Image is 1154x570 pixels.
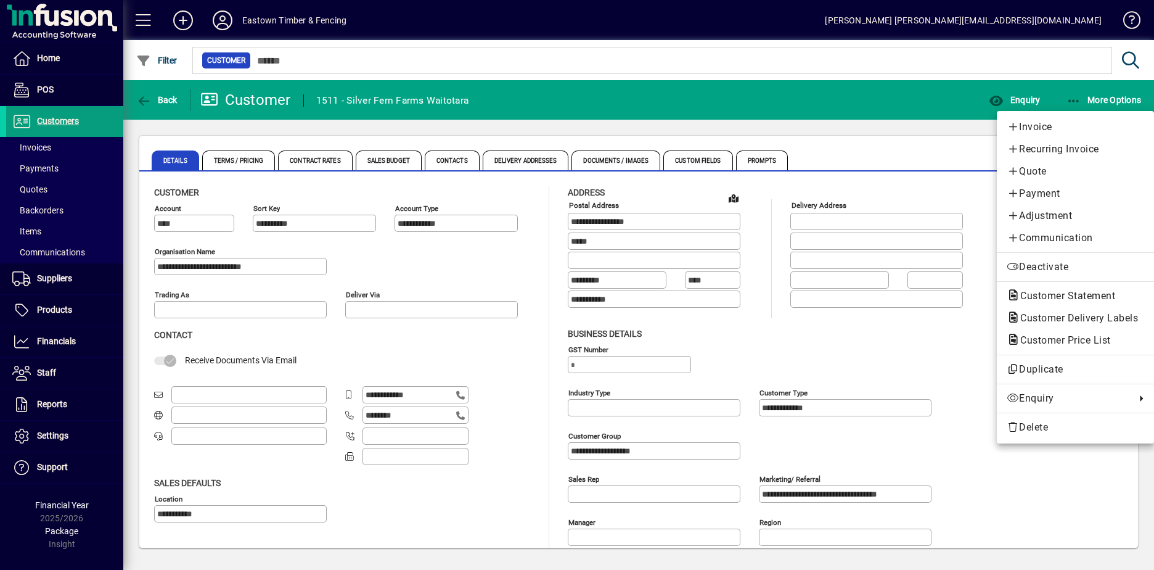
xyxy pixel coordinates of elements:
span: Deactivate [1007,260,1144,275]
button: Deactivate customer [997,256,1154,278]
span: Delete [1007,420,1144,435]
span: Enquiry [1007,391,1129,406]
span: Recurring Invoice [1007,142,1144,157]
span: Adjustment [1007,209,1144,223]
span: Payment [1007,186,1144,201]
span: Customer Price List [1007,334,1117,346]
span: Customer Delivery Labels [1007,312,1144,324]
span: Quote [1007,164,1144,179]
span: Communication [1007,231,1144,246]
span: Duplicate [1007,362,1144,377]
span: Invoice [1007,120,1144,134]
span: Customer Statement [1007,290,1121,302]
